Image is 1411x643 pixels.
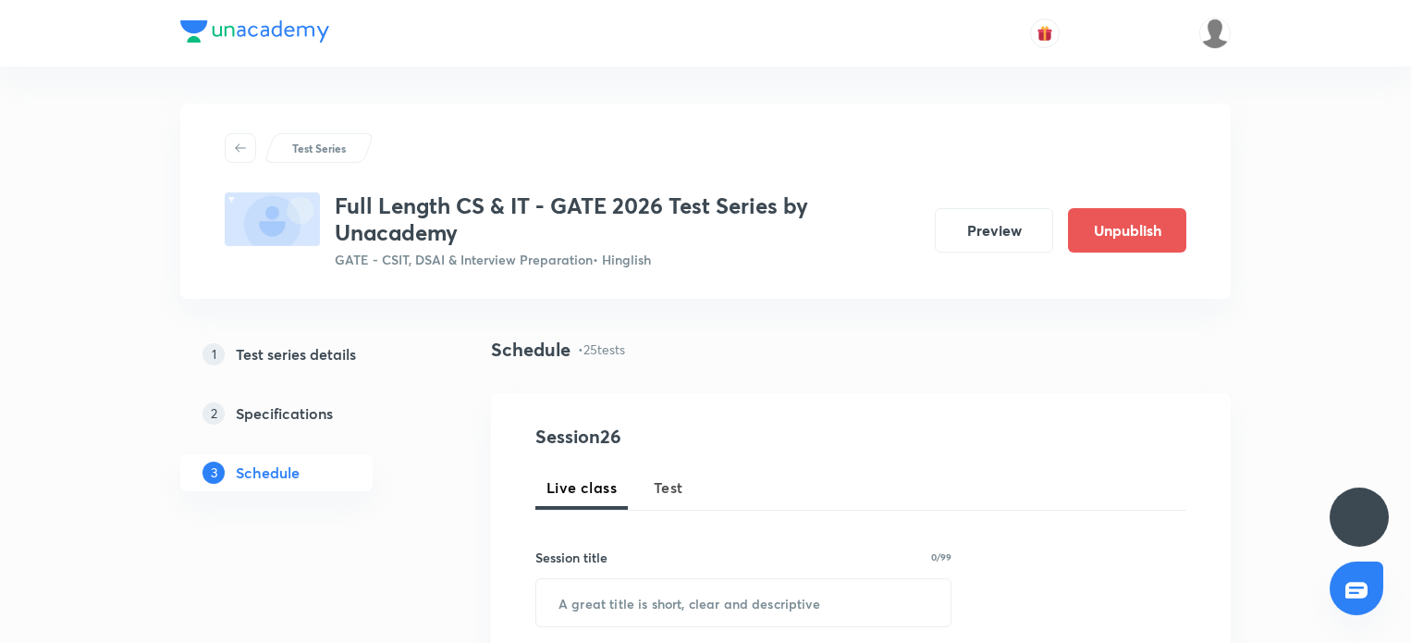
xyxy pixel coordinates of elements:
img: fallback-thumbnail.png [225,192,320,246]
p: Test Series [292,140,346,156]
a: 1Test series details [180,336,432,373]
span: Test [654,476,683,499]
button: avatar [1030,19,1060,48]
img: krishnakumar J [1199,18,1231,49]
p: • 25 tests [578,340,625,359]
input: A great title is short, clear and descriptive [536,579,951,626]
h5: Test series details [236,343,356,365]
a: 2Specifications [180,395,432,432]
a: Company Logo [180,20,329,47]
h6: Session title [535,548,607,567]
h3: Full Length CS & IT - GATE 2026 Test Series by Unacademy [335,192,920,246]
img: ttu [1348,506,1370,528]
button: Preview [935,208,1053,253]
p: 1 [202,343,225,365]
h5: Specifications [236,402,333,425]
h4: Session 26 [535,423,873,451]
p: GATE - CSIT, DSAI & Interview Preparation • Hinglish [335,250,920,269]
img: avatar [1037,25,1053,42]
h5: Schedule [236,462,300,484]
p: 0/99 [931,552,951,562]
h4: Schedule [491,336,571,364]
p: 3 [202,462,225,484]
span: Live class [546,476,617,499]
p: 2 [202,402,225,425]
button: Unpublish [1068,208,1186,253]
img: Company Logo [180,20,329,43]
